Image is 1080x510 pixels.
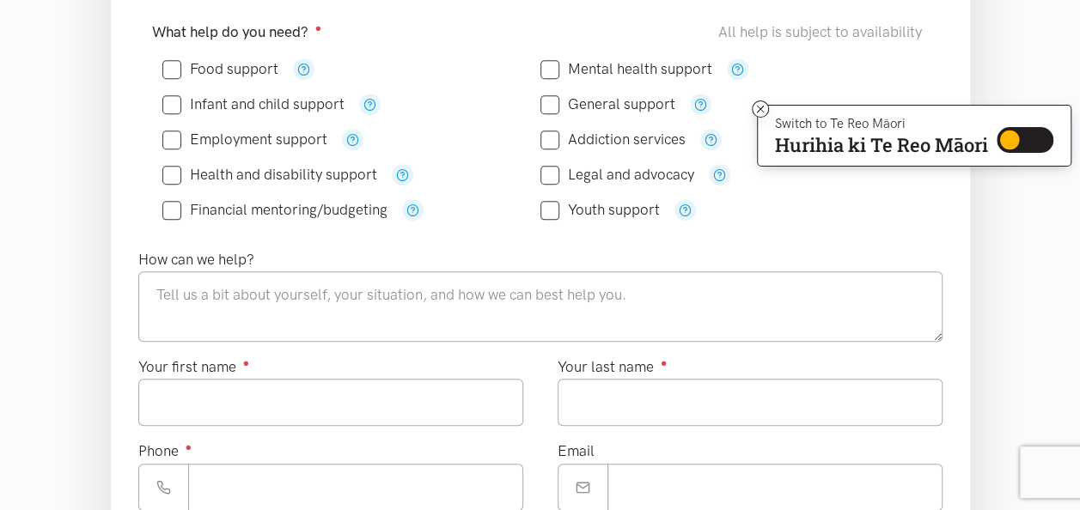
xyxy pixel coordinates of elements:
sup: ● [661,356,668,369]
label: How can we help? [138,248,254,271]
sup: ● [186,440,192,453]
label: Youth support [540,203,660,217]
label: Your last name [558,355,668,379]
label: Your first name [138,355,250,379]
p: Switch to Te Reo Māori [775,118,988,129]
label: Mental health support [540,62,712,76]
label: Legal and advocacy [540,167,694,182]
label: Health and disability support [162,167,377,182]
label: Food support [162,62,278,76]
label: Infant and child support [162,97,345,112]
sup: ● [243,356,250,369]
label: Financial mentoring/budgeting [162,203,387,217]
label: Employment support [162,132,327,147]
sup: ● [315,21,322,34]
label: What help do you need? [152,21,322,44]
p: Hurihia ki Te Reo Māori [775,137,988,153]
label: Email [558,440,595,463]
div: All help is subject to availability [718,21,929,44]
label: Phone [138,440,192,463]
label: Addiction services [540,132,686,147]
label: General support [540,97,675,112]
